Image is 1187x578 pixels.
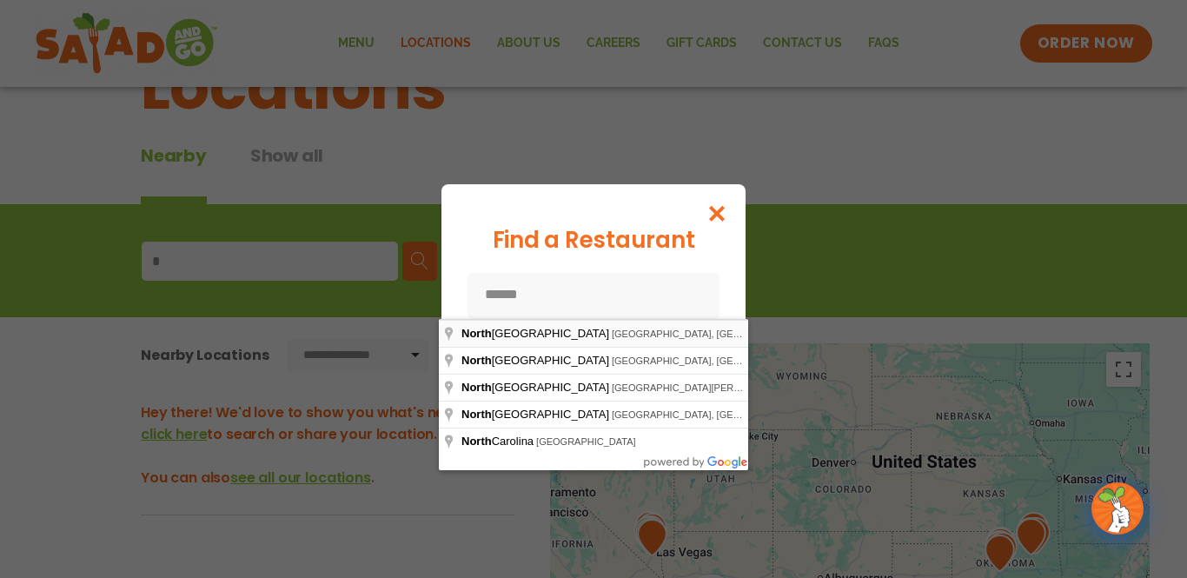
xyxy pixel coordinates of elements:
[461,408,612,421] span: [GEOGRAPHIC_DATA]
[461,327,612,340] span: [GEOGRAPHIC_DATA]
[461,435,536,448] span: Carolina
[461,381,612,394] span: [GEOGRAPHIC_DATA]
[612,409,921,420] span: [GEOGRAPHIC_DATA], [GEOGRAPHIC_DATA], [GEOGRAPHIC_DATA]
[536,436,636,447] span: [GEOGRAPHIC_DATA]
[612,382,1104,393] span: [GEOGRAPHIC_DATA][PERSON_NAME], [GEOGRAPHIC_DATA], [GEOGRAPHIC_DATA], [GEOGRAPHIC_DATA]
[612,355,921,366] span: [GEOGRAPHIC_DATA], [GEOGRAPHIC_DATA], [GEOGRAPHIC_DATA]
[468,223,719,257] div: Find a Restaurant
[461,408,492,421] span: North
[612,329,816,339] span: [GEOGRAPHIC_DATA], [GEOGRAPHIC_DATA]
[461,381,492,394] span: North
[461,354,612,367] span: [GEOGRAPHIC_DATA]
[461,435,492,448] span: North
[461,327,492,340] span: North
[461,354,492,367] span: North
[1093,484,1142,533] img: wpChatIcon
[689,184,746,242] button: Close modal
